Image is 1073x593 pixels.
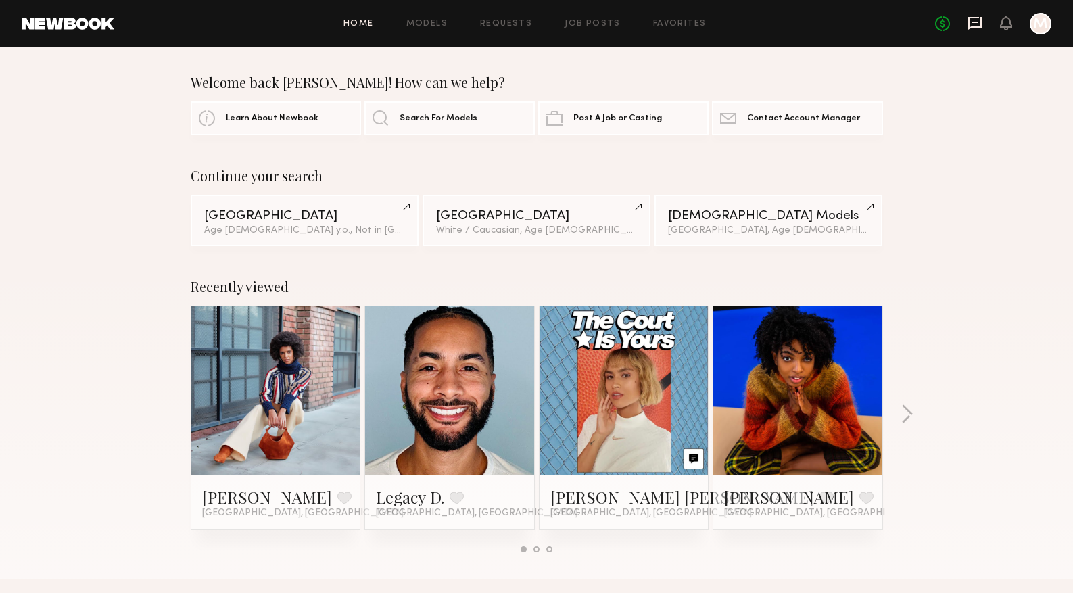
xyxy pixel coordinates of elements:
[406,20,448,28] a: Models
[668,226,869,235] div: [GEOGRAPHIC_DATA], Age [DEMOGRAPHIC_DATA] y.o.
[191,168,883,184] div: Continue your search
[550,508,752,519] span: [GEOGRAPHIC_DATA], [GEOGRAPHIC_DATA]
[204,210,405,222] div: [GEOGRAPHIC_DATA]
[191,74,883,91] div: Welcome back [PERSON_NAME]! How can we help?
[226,114,318,123] span: Learn About Newbook
[191,101,361,135] a: Learn About Newbook
[724,486,854,508] a: [PERSON_NAME]
[724,508,926,519] span: [GEOGRAPHIC_DATA], [GEOGRAPHIC_DATA]
[550,486,814,508] a: [PERSON_NAME] [PERSON_NAME]
[202,508,404,519] span: [GEOGRAPHIC_DATA], [GEOGRAPHIC_DATA]
[480,20,532,28] a: Requests
[538,101,709,135] a: Post A Job or Casting
[343,20,374,28] a: Home
[364,101,535,135] a: Search For Models
[747,114,860,123] span: Contact Account Manager
[1030,13,1051,34] a: M
[436,226,637,235] div: White / Caucasian, Age [DEMOGRAPHIC_DATA] y.o.
[436,210,637,222] div: [GEOGRAPHIC_DATA]
[653,20,707,28] a: Favorites
[202,486,332,508] a: [PERSON_NAME]
[204,226,405,235] div: Age [DEMOGRAPHIC_DATA] y.o., Not in [GEOGRAPHIC_DATA]
[400,114,477,123] span: Search For Models
[191,195,419,246] a: [GEOGRAPHIC_DATA]Age [DEMOGRAPHIC_DATA] y.o., Not in [GEOGRAPHIC_DATA]
[376,508,577,519] span: [GEOGRAPHIC_DATA], [GEOGRAPHIC_DATA]
[654,195,882,246] a: [DEMOGRAPHIC_DATA] Models[GEOGRAPHIC_DATA], Age [DEMOGRAPHIC_DATA] y.o.
[191,279,883,295] div: Recently viewed
[573,114,662,123] span: Post A Job or Casting
[423,195,650,246] a: [GEOGRAPHIC_DATA]White / Caucasian, Age [DEMOGRAPHIC_DATA] y.o.
[668,210,869,222] div: [DEMOGRAPHIC_DATA] Models
[376,486,444,508] a: Legacy D.
[712,101,882,135] a: Contact Account Manager
[565,20,621,28] a: Job Posts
